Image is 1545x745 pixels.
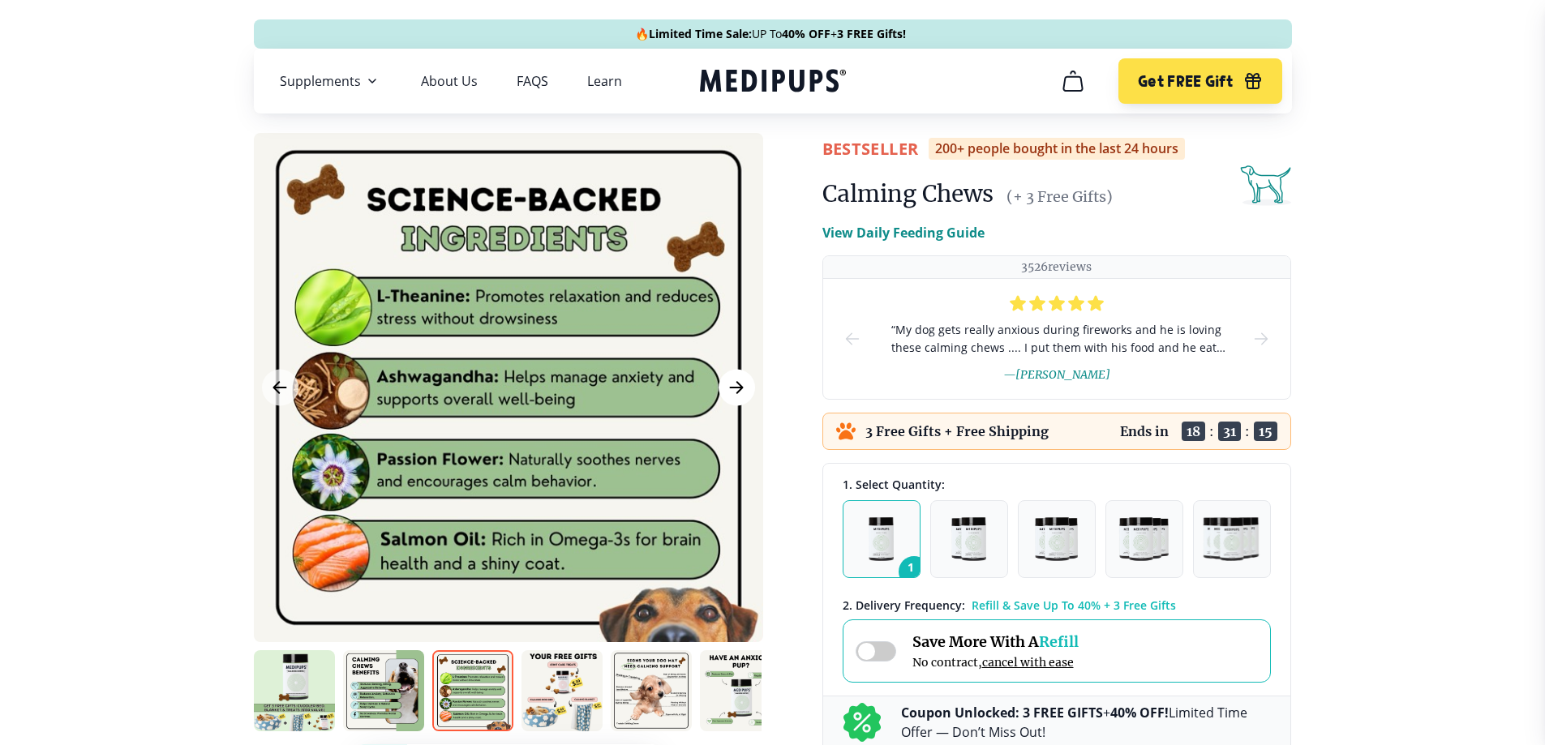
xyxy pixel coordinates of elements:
[700,66,846,99] a: Medipups
[912,632,1079,651] span: Save More With A
[421,73,478,89] a: About Us
[1245,423,1250,439] span: :
[1021,259,1092,275] p: 3526 reviews
[517,73,548,89] a: FAQS
[843,597,965,613] span: 2 . Delivery Frequency:
[432,650,513,731] img: Calming Chews | Natural Dog Supplements
[972,597,1176,613] span: Refill & Save Up To 40% + 3 Free Gifts
[587,73,622,89] a: Learn
[843,500,921,578] button: 1
[1203,517,1261,561] img: Pack of 5 - Natural Dog Supplements
[1003,367,1110,382] span: — [PERSON_NAME]
[822,223,985,242] p: View Daily Feeding Guide
[888,321,1225,357] span: “ My dog gets really anxious during fireworks and he is loving these calming chews .... I put the...
[869,517,894,561] img: Pack of 1 - Natural Dog Supplements
[1118,58,1281,104] button: Get FREE Gift
[719,370,755,406] button: Next Image
[700,650,781,731] img: Calming Chews | Natural Dog Supplements
[343,650,424,731] img: Calming Chews | Natural Dog Supplements
[951,517,985,561] img: Pack of 2 - Natural Dog Supplements
[822,179,994,208] h1: Calming Chews
[1006,187,1113,206] span: (+ 3 Free Gifts)
[1119,517,1169,561] img: Pack of 4 - Natural Dog Supplements
[1110,704,1169,721] b: 40% OFF!
[1039,632,1079,651] span: Refill
[254,650,335,731] img: Calming Chews | Natural Dog Supplements
[901,704,1103,721] b: Coupon Unlocked: 3 FREE GIFTS
[1251,279,1271,399] button: next-slide
[901,703,1271,742] p: + Limited Time Offer — Don’t Miss Out!
[843,279,862,399] button: prev-slide
[1209,423,1214,439] span: :
[1035,517,1077,561] img: Pack of 3 - Natural Dog Supplements
[982,655,1074,670] span: cancel with ease
[865,423,1049,439] p: 3 Free Gifts + Free Shipping
[822,138,919,160] span: BestSeller
[1120,423,1169,439] p: Ends in
[1054,62,1092,101] button: cart
[611,650,692,731] img: Calming Chews | Natural Dog Supplements
[1218,422,1241,441] span: 31
[635,26,906,42] span: 🔥 UP To +
[912,655,1079,670] span: No contract,
[843,477,1271,492] div: 1. Select Quantity:
[1254,422,1277,441] span: 15
[1182,422,1205,441] span: 18
[280,73,361,89] span: Supplements
[521,650,603,731] img: Calming Chews | Natural Dog Supplements
[899,556,929,587] span: 1
[280,71,382,91] button: Supplements
[1138,72,1233,91] span: Get FREE Gift
[929,138,1185,160] div: 200+ people bought in the last 24 hours
[262,370,298,406] button: Previous Image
